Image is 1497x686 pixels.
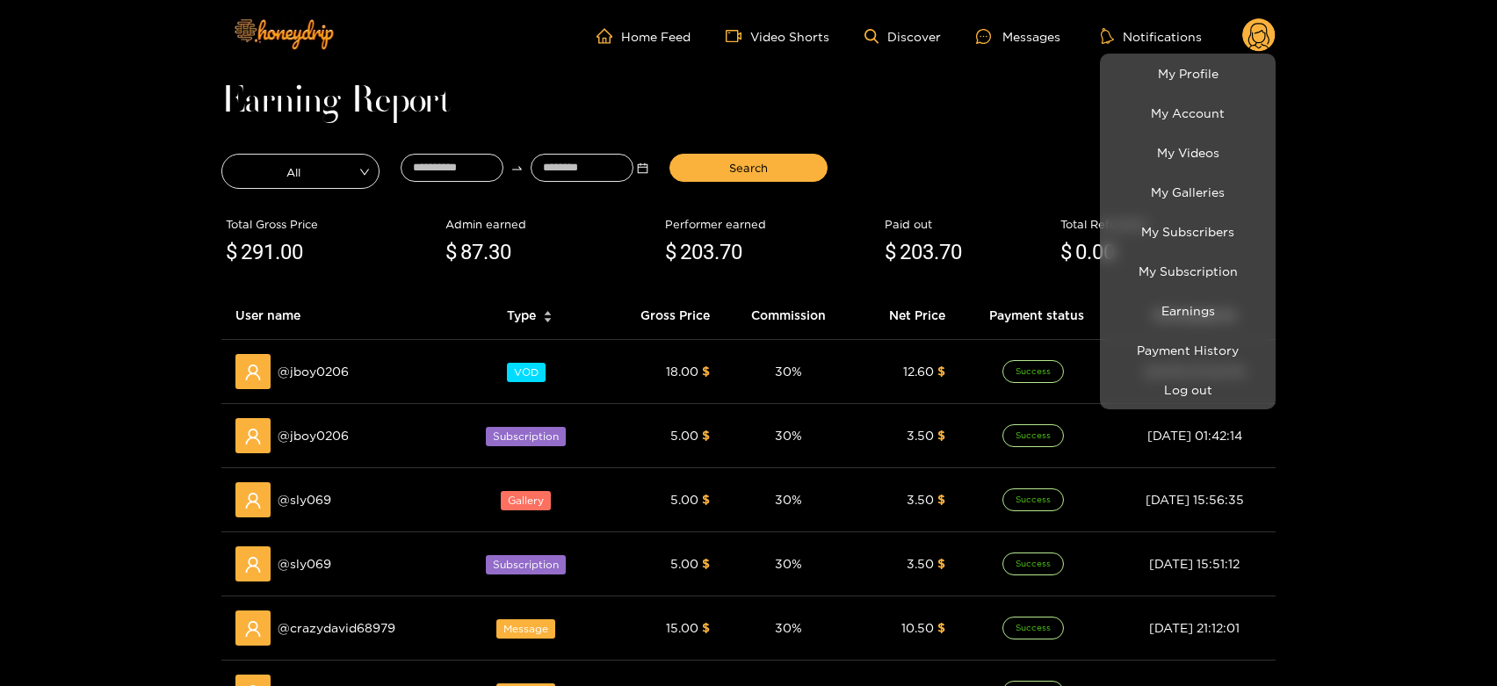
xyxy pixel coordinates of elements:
a: My Subscribers [1104,216,1271,247]
a: My Account [1104,97,1271,128]
a: Payment History [1104,335,1271,365]
button: Log out [1104,374,1271,405]
a: Earnings [1104,295,1271,326]
a: My Videos [1104,137,1271,168]
a: My Profile [1104,58,1271,89]
a: My Galleries [1104,177,1271,207]
a: My Subscription [1104,256,1271,286]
